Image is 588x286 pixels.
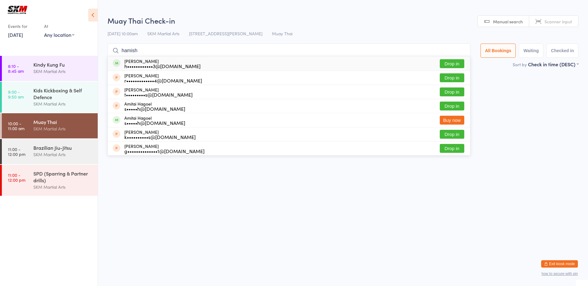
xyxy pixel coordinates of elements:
[124,87,193,97] div: [PERSON_NAME]
[2,113,98,138] a: 10:00 -11:00 amMuay ThaiSKM Martial Arts
[124,59,201,68] div: [PERSON_NAME]
[124,106,185,111] div: s•••••h@[DOMAIN_NAME]
[124,78,202,83] div: r•••••••••••••4@[DOMAIN_NAME]
[2,82,98,113] a: 9:00 -9:50 amKids Kickboxing & Self DefenceSKM Martial Arts
[440,130,464,139] button: Drop in
[440,59,464,68] button: Drop in
[2,56,98,81] a: 8:10 -8:45 amKindy Kung FuSKM Martial Arts
[147,30,179,37] span: SKM Martial Arts
[124,73,202,83] div: [PERSON_NAME]
[528,61,579,68] div: Check in time (DESC)
[124,92,193,97] div: t•••••••••s@[DOMAIN_NAME]
[33,170,92,184] div: SPD (Sparring & Partner drills)
[33,68,92,75] div: SKM Martial Arts
[6,5,29,15] img: SKM Martial Arts
[124,129,196,139] div: [PERSON_NAME]
[44,21,74,31] div: At
[440,87,464,96] button: Drop in
[440,116,464,125] button: Buy now
[440,73,464,82] button: Drop in
[440,102,464,110] button: Drop in
[541,260,578,268] button: Exit kiosk mode
[481,44,516,58] button: All Bookings
[8,31,23,38] a: [DATE]
[33,151,92,158] div: SKM Martial Arts
[107,15,579,25] h2: Muay Thai Check-in
[124,120,185,125] div: s•••••h@[DOMAIN_NAME]
[272,30,292,37] span: Muay Thai
[33,61,92,68] div: Kindy Kung Fu
[124,149,205,153] div: g••••••••••••••1@[DOMAIN_NAME]
[2,139,98,164] a: 11:00 -12:00 pmBrazilian Jiu-JitsuSKM Martial Arts
[107,44,470,58] input: Search
[2,165,98,196] a: 11:00 -12:00 pmSPD (Sparring & Partner drills)SKM Martial Arts
[519,44,543,58] button: Waiting
[8,147,25,157] time: 11:00 - 12:00 pm
[124,134,196,139] div: k••••••••••s@[DOMAIN_NAME]
[189,30,262,37] span: [STREET_ADDRESS][PERSON_NAME]
[546,44,579,58] button: Checked in
[8,172,25,182] time: 11:00 - 12:00 pm
[33,87,92,100] div: Kids Kickboxing & Self Defence
[33,100,92,107] div: SKM Martial Arts
[33,184,92,191] div: SKM Martial Arts
[33,125,92,132] div: SKM Martial Arts
[124,115,185,125] div: Amitai Hagoel
[124,101,185,111] div: Amitai Hagoel
[124,64,201,68] div: h••••••••••••3@[DOMAIN_NAME]
[513,61,527,68] label: Sort by
[545,18,572,25] span: Scanner input
[124,144,205,153] div: [PERSON_NAME]
[107,30,138,37] span: [DATE] 10:00am
[541,272,578,276] button: how to secure with pin
[8,121,24,131] time: 10:00 - 11:00 am
[33,118,92,125] div: Muay Thai
[440,144,464,153] button: Drop in
[493,18,523,25] span: Manual search
[8,64,24,73] time: 8:10 - 8:45 am
[8,21,38,31] div: Events for
[33,144,92,151] div: Brazilian Jiu-Jitsu
[44,31,74,38] div: Any location
[8,89,24,99] time: 9:00 - 9:50 am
